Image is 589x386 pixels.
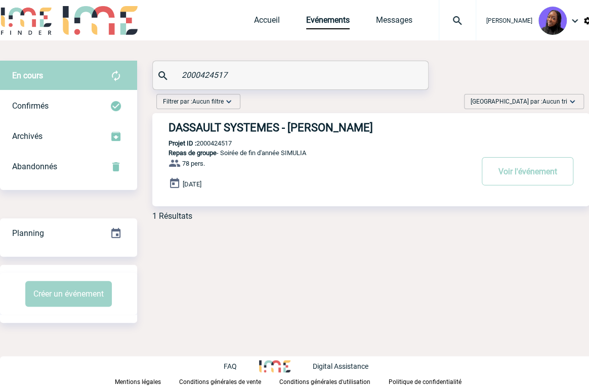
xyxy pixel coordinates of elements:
p: - Soirée de fin d'année SIMULIA [152,149,472,157]
p: 2000424517 [152,139,232,147]
img: http://www.idealmeetingsevents.fr/ [259,360,290,372]
p: FAQ [224,362,237,370]
span: [DATE] [183,180,201,188]
div: 1 Résultats [152,211,192,221]
span: Planning [12,228,44,238]
span: [GEOGRAPHIC_DATA] par : [471,96,567,107]
a: Conditions générales de vente [179,376,279,386]
span: Aucun filtre [192,98,224,105]
span: [PERSON_NAME] [486,17,532,24]
a: Mentions légales [115,376,179,386]
a: Accueil [254,15,280,29]
p: Digital Assistance [313,362,368,370]
a: FAQ [224,361,259,370]
img: 131349-0.png [538,7,567,35]
p: Mentions légales [115,378,161,385]
span: Filtrer par : [163,96,224,107]
p: Conditions générales d'utilisation [279,378,370,385]
span: 78 pers. [182,160,205,167]
input: Rechercher un événement par son nom [179,68,404,82]
img: baseline_expand_more_white_24dp-b.png [567,96,577,107]
span: En cours [12,71,43,80]
a: Evénements [306,15,350,29]
a: Messages [376,15,412,29]
p: Conditions générales de vente [179,378,261,385]
span: Aucun tri [542,98,567,105]
b: Projet ID : [169,139,196,147]
span: Abandonnés [12,162,57,171]
a: Politique de confidentialité [389,376,478,386]
button: Créer un événement [25,281,112,307]
p: Politique de confidentialité [389,378,461,385]
h3: DASSAULT SYSTEMES - [PERSON_NAME] [169,121,472,134]
span: Repas de groupe [169,149,217,157]
img: baseline_expand_more_white_24dp-b.png [224,96,234,107]
span: Confirmés [12,101,49,111]
span: Archivés [12,131,43,141]
button: Voir l'événement [482,157,573,185]
a: Conditions générales d'utilisation [279,376,389,386]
